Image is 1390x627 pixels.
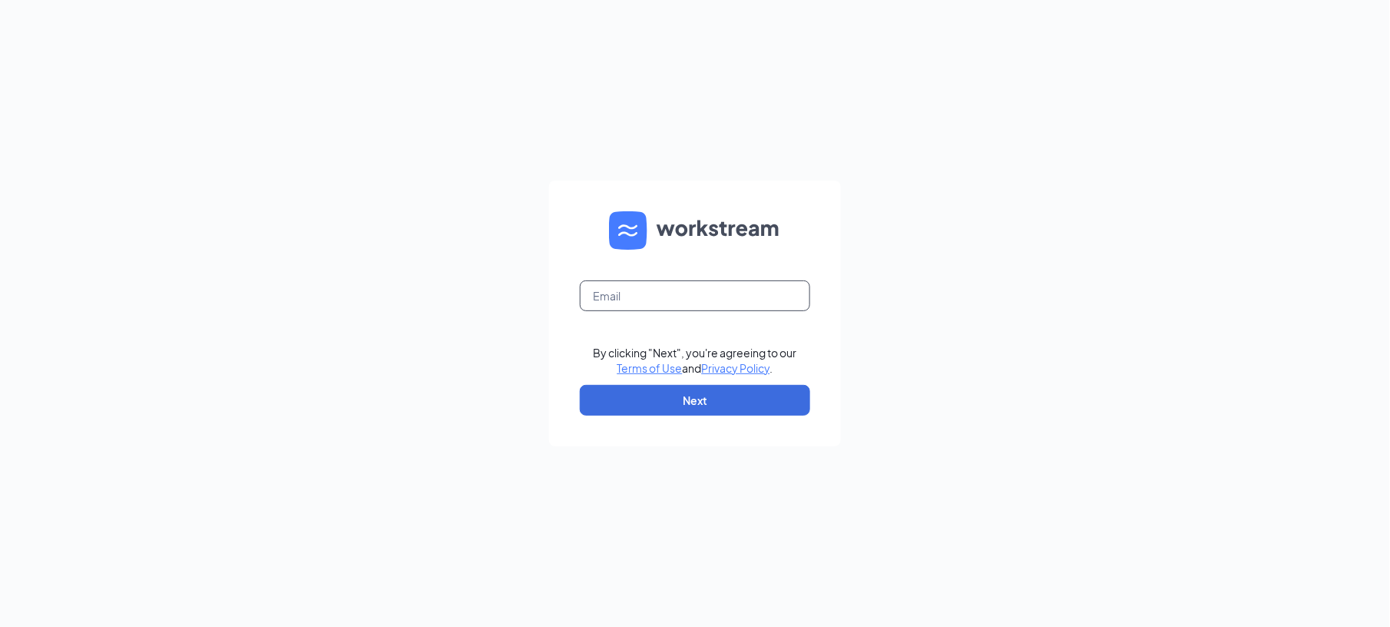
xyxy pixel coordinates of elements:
[594,345,797,376] div: By clicking "Next", you're agreeing to our and .
[580,385,810,416] button: Next
[609,211,781,250] img: WS logo and Workstream text
[617,361,683,375] a: Terms of Use
[702,361,770,375] a: Privacy Policy
[580,280,810,311] input: Email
